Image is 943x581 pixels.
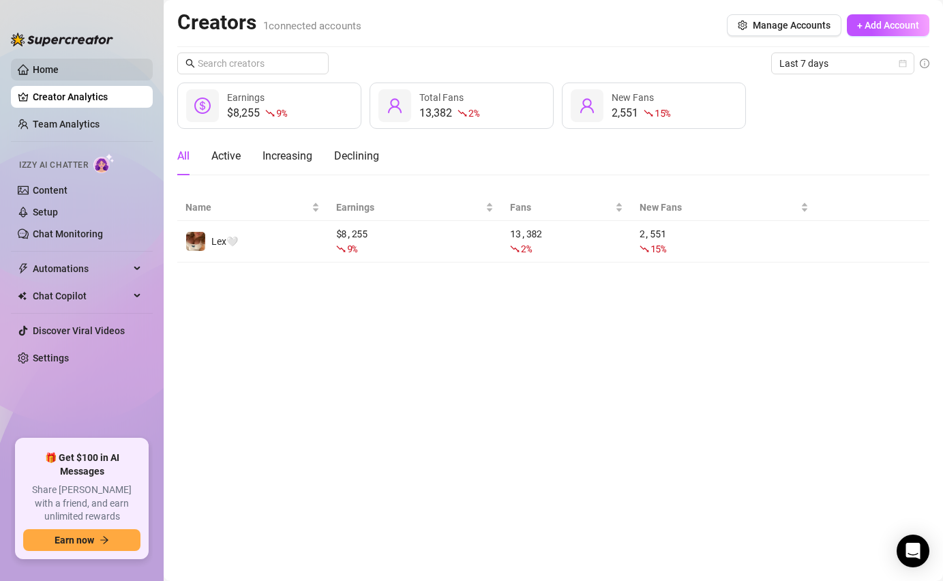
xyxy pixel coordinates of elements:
span: Last 7 days [779,53,906,74]
span: Automations [33,258,130,280]
img: logo-BBDzfeDw.svg [11,33,113,46]
a: Team Analytics [33,119,100,130]
span: Name [185,200,309,215]
div: $8,255 [227,105,286,121]
div: Open Intercom Messenger [897,535,929,567]
div: 2,551 [640,226,809,256]
button: + Add Account [847,14,929,36]
span: user [579,98,595,114]
span: 15 % [655,106,670,119]
a: Creator Analytics [33,86,142,108]
div: Declining [334,148,379,164]
span: Lex🤍️ [211,236,238,247]
span: 1 connected accounts [263,20,361,32]
span: fall [640,244,649,254]
span: Izzy AI Chatter [19,159,88,172]
span: fall [336,244,346,254]
button: Earn nowarrow-right [23,529,140,551]
button: Manage Accounts [727,14,841,36]
div: 13,382 [510,226,623,256]
span: + Add Account [857,20,919,31]
span: user [387,98,403,114]
span: fall [644,108,653,118]
a: Setup [33,207,58,218]
span: Fans [510,200,612,215]
span: 2 % [521,242,531,255]
a: Settings [33,353,69,363]
div: 13,382 [419,105,479,121]
div: $ 8,255 [336,226,494,256]
a: Discover Viral Videos [33,325,125,336]
span: Earnings [336,200,483,215]
th: New Fans [631,194,817,221]
h2: Creators [177,10,361,35]
a: Chat Monitoring [33,228,103,239]
span: dollar-circle [194,98,211,114]
span: New Fans [640,200,798,215]
div: Increasing [263,148,312,164]
span: Total Fans [419,92,464,103]
span: 9 % [276,106,286,119]
img: AI Chatter [93,153,115,173]
span: arrow-right [100,535,109,545]
span: Chat Copilot [33,285,130,307]
img: Chat Copilot [18,291,27,301]
input: Search creators [198,56,310,71]
span: setting [738,20,747,30]
div: Active [211,148,241,164]
span: thunderbolt [18,263,29,274]
span: fall [510,244,520,254]
span: Earnings [227,92,265,103]
a: Home [33,64,59,75]
span: Share [PERSON_NAME] with a friend, and earn unlimited rewards [23,483,140,524]
a: Content [33,185,68,196]
div: All [177,148,190,164]
span: fall [458,108,467,118]
img: Lex🤍️ [186,232,205,251]
th: Fans [502,194,631,221]
span: fall [265,108,275,118]
span: search [185,59,195,68]
span: calendar [899,59,907,68]
span: 2 % [468,106,479,119]
span: Manage Accounts [753,20,830,31]
th: Earnings [328,194,503,221]
span: 15 % [650,242,666,255]
span: 🎁 Get $100 in AI Messages [23,451,140,478]
span: New Fans [612,92,654,103]
div: 2,551 [612,105,670,121]
span: 9 % [347,242,357,255]
th: Name [177,194,328,221]
span: Earn now [55,535,94,546]
span: info-circle [920,59,929,68]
